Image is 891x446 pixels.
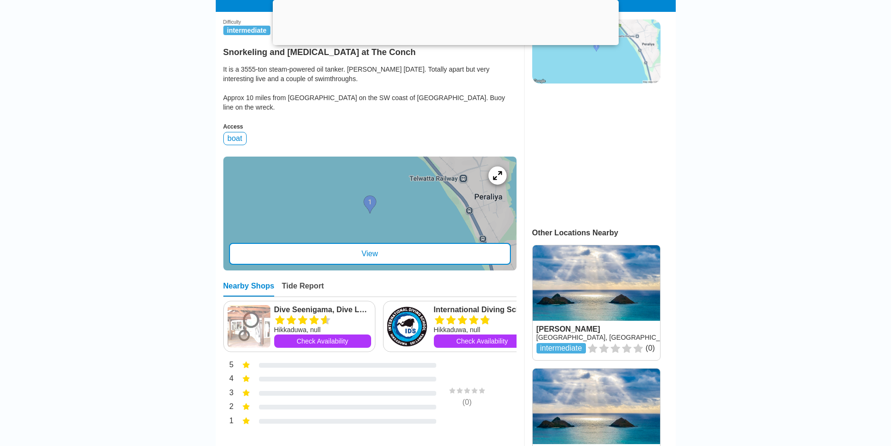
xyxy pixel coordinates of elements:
div: 3 [223,388,234,400]
div: Other Locations Nearby [532,229,676,237]
img: staticmap [532,19,661,84]
span: intermediate [223,26,270,35]
a: entry mapView [223,157,517,270]
a: Check Availability [274,334,371,348]
a: International Diving School [434,305,531,315]
h2: Snorkeling and [MEDICAL_DATA] at The Conch [223,42,517,57]
div: It is a 3555-ton steam-powered oil tanker. [PERSON_NAME] [DATE]. Totally apart but very interesti... [223,65,517,112]
div: 5 [223,360,234,372]
img: Dive Seenigama, Dive Lanka [228,305,270,348]
div: Tide Report [282,282,324,297]
div: ( 0 ) [431,398,503,407]
div: Nearby Shops [223,282,275,297]
a: Dive Seenigama, Dive Lanka [274,305,371,315]
div: Difficulty [223,19,336,25]
iframe: Advertisement [532,93,660,212]
div: 4 [223,373,234,386]
div: 1 [223,416,234,428]
div: View [229,243,511,265]
a: Check Availability [434,334,531,348]
div: 2 [223,401,234,414]
div: Hikkaduwa, null [434,325,531,334]
div: boat [223,132,247,145]
div: Access [223,123,517,130]
div: Hikkaduwa, null [274,325,371,334]
img: International Diving School [387,305,430,348]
